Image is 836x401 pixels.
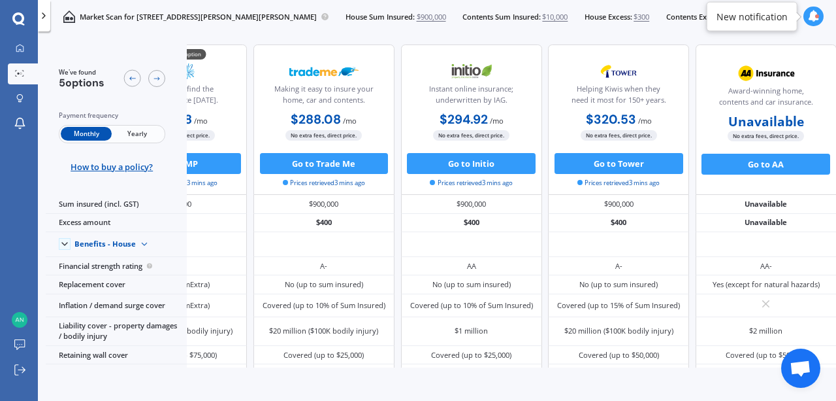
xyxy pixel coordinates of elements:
[579,350,659,360] div: Covered (up to $50,000)
[705,86,828,112] div: Award-winning home, contents and car insurance.
[437,58,506,84] img: Initio.webp
[46,364,187,383] div: Temporary accommodation
[731,60,801,86] img: AA.webp
[581,130,657,140] span: No extra fees, direct price.
[410,300,533,311] div: Covered (up to 10% of Sum Insured)
[291,111,341,128] b: $288.08
[728,131,804,141] span: No extra fees, direct price.
[490,116,504,126] span: / mo
[289,58,359,84] img: Trademe.webp
[410,84,532,110] div: Instant online insurance; underwritten by IAG.
[61,127,112,141] span: Monthly
[407,153,536,174] button: Go to Initio
[46,317,187,346] div: Liability cover - property damages / bodily injury
[585,12,632,22] span: House Excess:
[59,68,104,77] span: We've found
[713,279,820,290] div: Yes (except for natural hazards)
[462,12,541,22] span: Contents Sum Insured:
[557,84,680,110] div: Helping Kiwis when they need it most for 150+ years.
[726,350,806,360] div: Covered (up to $50,000)
[760,261,772,271] div: AA-
[431,350,511,360] div: Covered (up to $25,000)
[283,179,365,188] span: Prices retrieved 3 mins ago
[615,261,622,271] div: A-
[136,236,153,253] img: Benefit content down
[253,214,394,232] div: $400
[440,111,488,128] b: $294.92
[46,275,187,294] div: Replacement cover
[716,10,788,23] div: New notification
[320,261,327,271] div: A-
[564,326,673,336] div: $20 million ($100K bodily injury)
[46,214,187,232] div: Excess amount
[63,10,75,23] img: home-and-contents.b802091223b8502ef2dd.svg
[584,58,653,84] img: Tower.webp
[285,130,362,140] span: No extra fees, direct price.
[74,239,136,249] div: Benefits - House
[12,312,27,328] img: 079872ddddeff258b4450296ca014959
[263,84,385,110] div: Making it easy to insure your home, car and contents.
[542,12,568,22] span: $10,000
[80,12,317,22] p: Market Scan for [STREET_ADDRESS][PERSON_NAME][PERSON_NAME]
[283,350,364,360] div: Covered (up to $25,000)
[253,195,394,213] div: $900,000
[285,279,363,290] div: No (up to sum insured)
[401,214,542,232] div: $400
[146,111,192,128] b: $241.38
[586,111,636,128] b: $320.53
[634,12,649,22] span: $300
[666,12,723,22] span: Contents Excess:
[728,116,804,127] b: Unavailable
[433,130,509,140] span: No extra fees, direct price.
[260,153,389,174] button: Go to Trade Me
[59,76,104,90] span: 5 options
[548,214,689,232] div: $400
[432,279,511,290] div: No (up to sum insured)
[346,12,415,22] span: House Sum Insured:
[46,195,187,213] div: Sum insured (incl. GST)
[263,300,385,311] div: Covered (up to 10% of Sum Insured)
[269,326,378,336] div: $20 million ($100K bodily injury)
[343,116,357,126] span: / mo
[430,179,512,188] span: Prices retrieved 3 mins ago
[781,349,820,388] div: Open chat
[71,162,153,172] span: How to buy a policy?
[577,179,660,188] span: Prices retrieved 3 mins ago
[579,279,658,290] div: No (up to sum insured)
[548,195,689,213] div: $900,000
[46,294,187,317] div: Inflation / demand surge cover
[46,346,187,364] div: Retaining wall cover
[455,326,488,336] div: $1 million
[417,12,446,22] span: $900,000
[749,326,782,336] div: $2 million
[112,127,163,141] span: Yearly
[194,116,208,126] span: / mo
[701,154,830,175] button: Go to AA
[59,111,165,121] div: Payment frequency
[46,257,187,275] div: Financial strength rating
[557,300,680,311] div: Covered (up to 15% of Sum Insured)
[467,261,476,271] div: AA
[638,116,652,126] span: / mo
[401,195,542,213] div: $900,000
[555,153,683,174] button: Go to Tower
